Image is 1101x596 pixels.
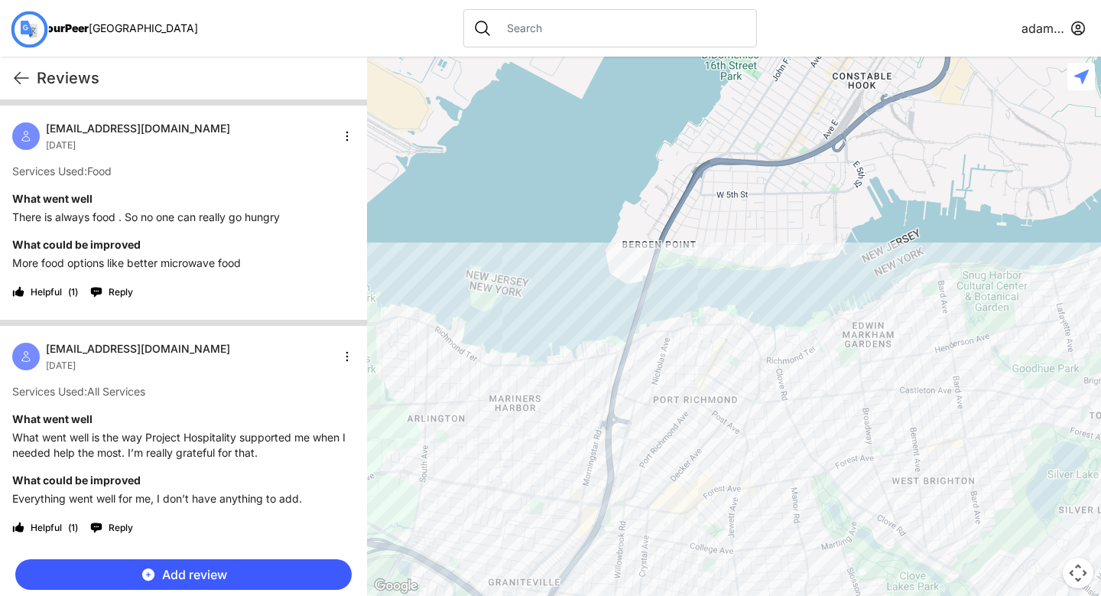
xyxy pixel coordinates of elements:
span: [GEOGRAPHIC_DATA] [89,21,198,34]
h1: Reviews [37,67,355,89]
font: ) [75,522,78,533]
span: [EMAIL_ADDRESS][DOMAIN_NAME] [46,341,230,357]
font: Helpful [31,522,62,533]
button: Reply [90,516,133,540]
a: YourPeer[GEOGRAPHIC_DATA] [40,24,198,33]
button: adamabard [1021,19,1086,37]
span: Food [87,164,112,177]
a: Open this area in Google Maps (opens a new window) [371,576,421,596]
font: Add review [162,567,227,582]
p: What went well is the way Project Hospitality supported me when I needed help the most. I’m reall... [12,430,355,461]
font: ( [68,522,71,533]
p: All Services [12,384,355,399]
font: Helpful [31,286,62,298]
p: More food options like better microwave food [12,256,355,271]
input: Search [498,21,747,36]
span: Services Used: [12,164,87,177]
button: Helpful(1) [12,516,78,540]
p: There is always food . So no one can really go hungry [12,210,355,225]
font: [DATE] [46,360,76,371]
font: 1 [71,286,75,298]
font: ) [75,286,78,298]
font: Reply [109,286,133,298]
font: Reply [109,522,133,533]
span: [EMAIL_ADDRESS][DOMAIN_NAME] [46,121,230,136]
font: ( [68,286,71,298]
font: [DATE] [46,139,76,151]
font: What went well [12,412,93,425]
button: Add review [15,559,352,590]
font: 1 [71,522,75,533]
button: Map camera controls [1063,558,1093,588]
img: Google [371,576,421,596]
span: Services Used: [12,385,87,398]
p: Everything went well for me, I don’t have anything to add. [12,491,355,506]
font: What could be improved [12,474,141,487]
font: adamabard [1021,21,1087,36]
button: Helpful(1) [12,280,78,305]
font: What went well [12,192,93,205]
button: Reply [90,280,133,305]
font: What could be improved [12,238,141,251]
